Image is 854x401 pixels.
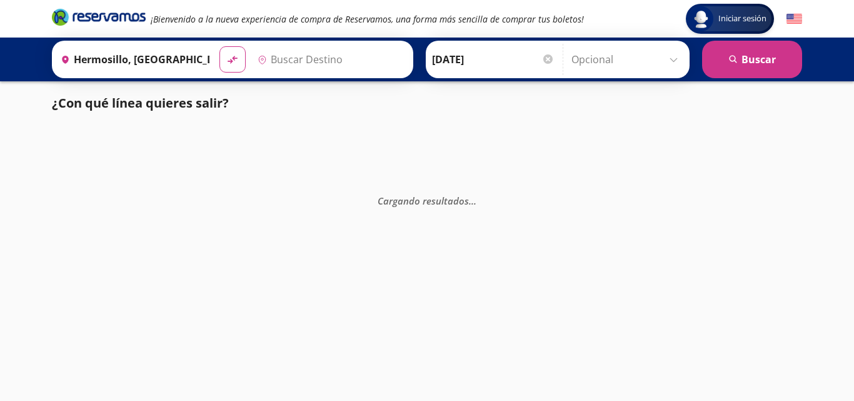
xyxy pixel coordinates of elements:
[469,194,471,206] span: .
[474,194,476,206] span: .
[52,94,229,113] p: ¿Con qué línea quieres salir?
[151,13,584,25] em: ¡Bienvenido a la nueva experiencia de compra de Reservamos, una forma más sencilla de comprar tus...
[378,194,476,206] em: Cargando resultados
[432,44,555,75] input: Elegir Fecha
[702,41,802,78] button: Buscar
[56,44,209,75] input: Buscar Origen
[52,8,146,26] i: Brand Logo
[52,8,146,30] a: Brand Logo
[786,11,802,27] button: English
[253,44,406,75] input: Buscar Destino
[471,194,474,206] span: .
[713,13,771,25] span: Iniciar sesión
[571,44,683,75] input: Opcional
